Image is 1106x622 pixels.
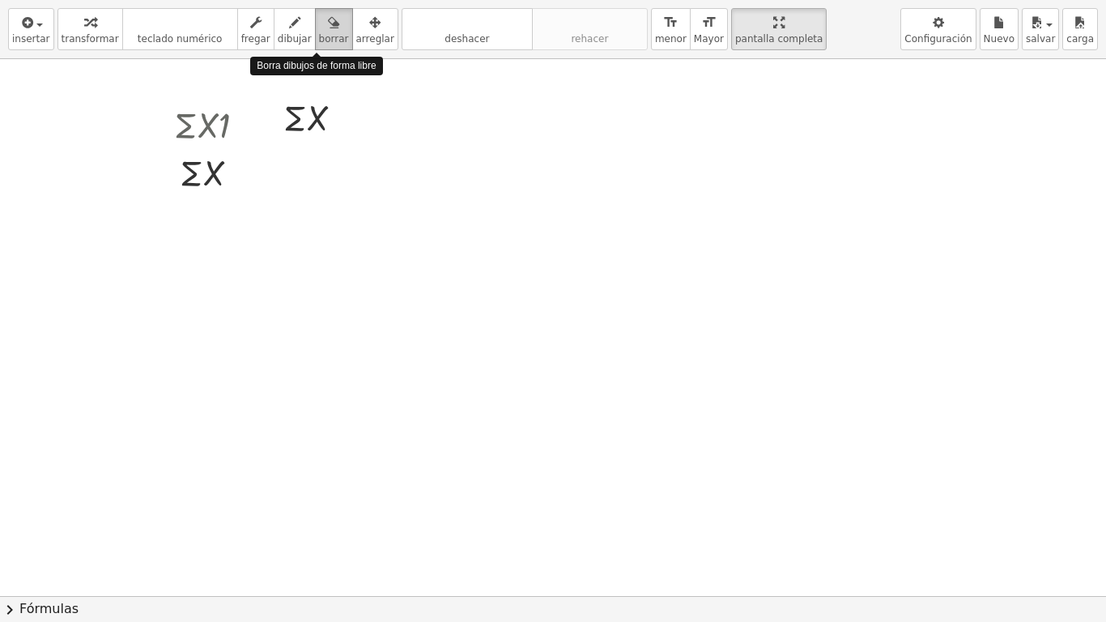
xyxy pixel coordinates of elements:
[241,33,270,45] span: fregar
[735,33,823,45] span: pantalla completa
[57,8,123,50] button: transformar
[352,8,398,50] button: arreglar
[690,8,728,50] button: format_sizeMayor
[237,8,274,50] button: fregar
[1022,8,1059,50] button: salvar
[984,33,1015,45] span: Nuevo
[445,33,489,45] span: deshacer
[138,33,223,45] span: teclado numérico
[278,33,312,45] span: dibujar
[356,33,394,45] span: arreglar
[12,33,50,45] span: insertar
[62,33,119,45] span: transformar
[532,8,648,50] button: rehacerrehacer
[701,13,717,32] i: format_size
[8,8,54,50] button: insertar
[980,8,1019,50] button: Nuevo
[900,8,976,50] button: Configuración
[536,13,644,32] i: rehacer
[402,8,533,50] button: deshacerdeshacer
[571,33,608,45] span: rehacer
[1026,33,1055,45] span: salvar
[126,13,234,32] i: teclado
[274,8,316,50] button: dibujar
[663,13,678,32] i: format_size
[406,13,529,32] i: deshacer
[694,33,724,45] span: Mayor
[904,33,972,45] span: Configuración
[731,8,827,50] button: pantalla completa
[315,8,353,50] button: borrar
[655,33,687,45] span: menor
[1066,33,1094,45] span: carga
[1062,8,1098,50] button: carga
[651,8,691,50] button: format_sizemenor
[19,600,79,619] font: Fórmulas
[122,8,238,50] button: tecladoteclado numérico
[319,33,349,45] span: borrar
[250,57,382,75] div: Borra dibujos de forma libre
